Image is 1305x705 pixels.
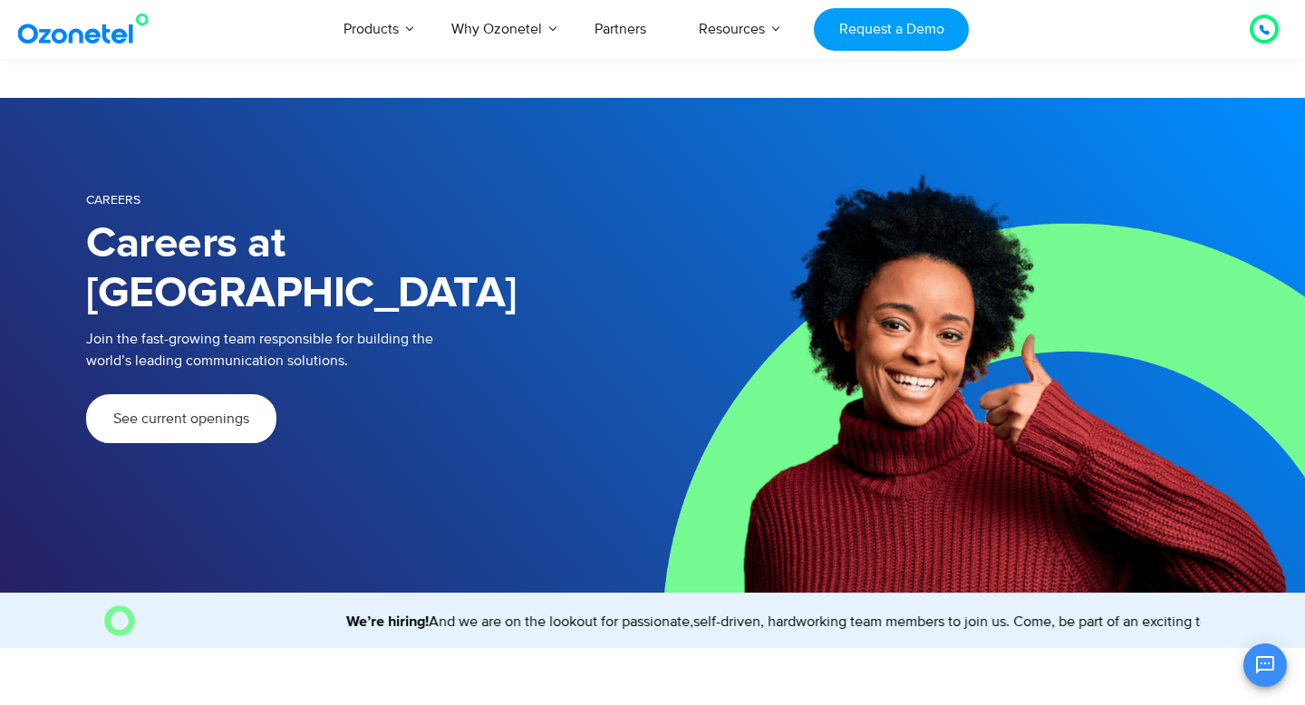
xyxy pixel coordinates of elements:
h1: Careers at [GEOGRAPHIC_DATA] [86,219,652,319]
a: See current openings [86,394,276,443]
strong: We’re hiring! [332,614,414,629]
marquee: And we are on the lookout for passionate,self-driven, hardworking team members to join us. Come, ... [143,611,1202,633]
img: O Image [104,605,135,636]
a: Request a Demo [814,8,969,51]
button: Open chat [1243,643,1287,687]
span: See current openings [113,411,249,426]
p: Join the fast-growing team responsible for building the world’s leading communication solutions. [86,328,625,372]
span: Careers [86,192,140,208]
